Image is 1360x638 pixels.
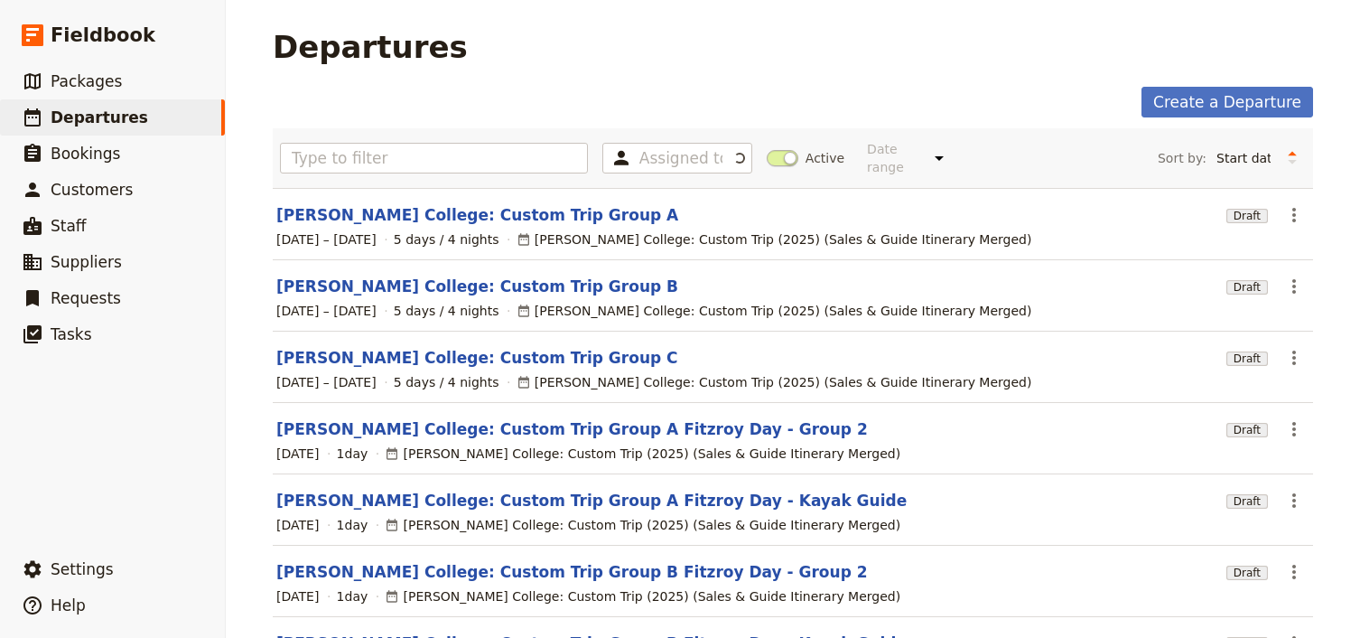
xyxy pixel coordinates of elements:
[517,302,1032,320] div: [PERSON_NAME] College: Custom Trip (2025) (Sales & Guide Itinerary Merged)
[276,418,868,440] a: [PERSON_NAME] College: Custom Trip Group A Fitzroy Day - Group 2
[1279,271,1309,302] button: Actions
[51,253,122,271] span: Suppliers
[1226,352,1268,366] span: Draft
[337,587,368,605] span: 1 day
[276,347,678,369] a: [PERSON_NAME] College: Custom Trip Group C
[51,22,155,49] span: Fieldbook
[394,230,499,249] span: 5 days / 4 nights
[276,302,377,320] span: [DATE] – [DATE]
[394,302,499,320] span: 5 days / 4 nights
[337,516,368,534] span: 1 day
[51,181,133,199] span: Customers
[1208,145,1279,172] select: Sort by:
[337,445,368,463] span: 1 day
[1141,87,1313,117] a: Create a Departure
[276,230,377,249] span: [DATE] – [DATE]
[280,143,588,174] input: Type to filter
[1279,200,1309,230] button: Actions
[276,445,319,463] span: [DATE]
[1226,494,1268,509] span: Draft
[51,325,92,343] span: Tasks
[276,276,678,297] a: [PERSON_NAME] College: Custom Trip Group B
[276,373,377,391] span: [DATE] – [DATE]
[276,587,319,605] span: [DATE]
[51,289,121,307] span: Requests
[273,29,468,65] h1: Departures
[517,230,1032,249] div: [PERSON_NAME] College: Custom Trip (2025) (Sales & Guide Itinerary Merged)
[385,445,900,463] div: [PERSON_NAME] College: Custom Trip (2025) (Sales & Guide Itinerary Merged)
[276,490,907,511] a: [PERSON_NAME] College: Custom Trip Group A Fitzroy Day - Kayak Guide
[51,108,148,127] span: Departures
[51,596,86,615] span: Help
[639,147,722,169] input: Assigned to
[394,373,499,391] span: 5 days / 4 nights
[1158,149,1206,167] span: Sort by:
[276,204,678,226] a: [PERSON_NAME] College: Custom Trip Group A
[51,560,114,578] span: Settings
[276,561,868,583] a: [PERSON_NAME] College: Custom Trip Group B Fitzroy Day - Group 2
[385,587,900,605] div: [PERSON_NAME] College: Custom Trip (2025) (Sales & Guide Itinerary Merged)
[51,145,120,163] span: Bookings
[806,149,844,167] span: Active
[1226,209,1268,223] span: Draft
[51,72,122,90] span: Packages
[276,516,319,534] span: [DATE]
[1226,566,1268,580] span: Draft
[1226,423,1268,437] span: Draft
[1279,414,1309,445] button: Actions
[517,373,1032,391] div: [PERSON_NAME] College: Custom Trip (2025) (Sales & Guide Itinerary Merged)
[1279,557,1309,587] button: Actions
[1279,342,1309,373] button: Actions
[1226,280,1268,295] span: Draft
[1279,485,1309,516] button: Actions
[1279,145,1306,172] button: Change sort direction
[385,516,900,534] div: [PERSON_NAME] College: Custom Trip (2025) (Sales & Guide Itinerary Merged)
[51,217,87,235] span: Staff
